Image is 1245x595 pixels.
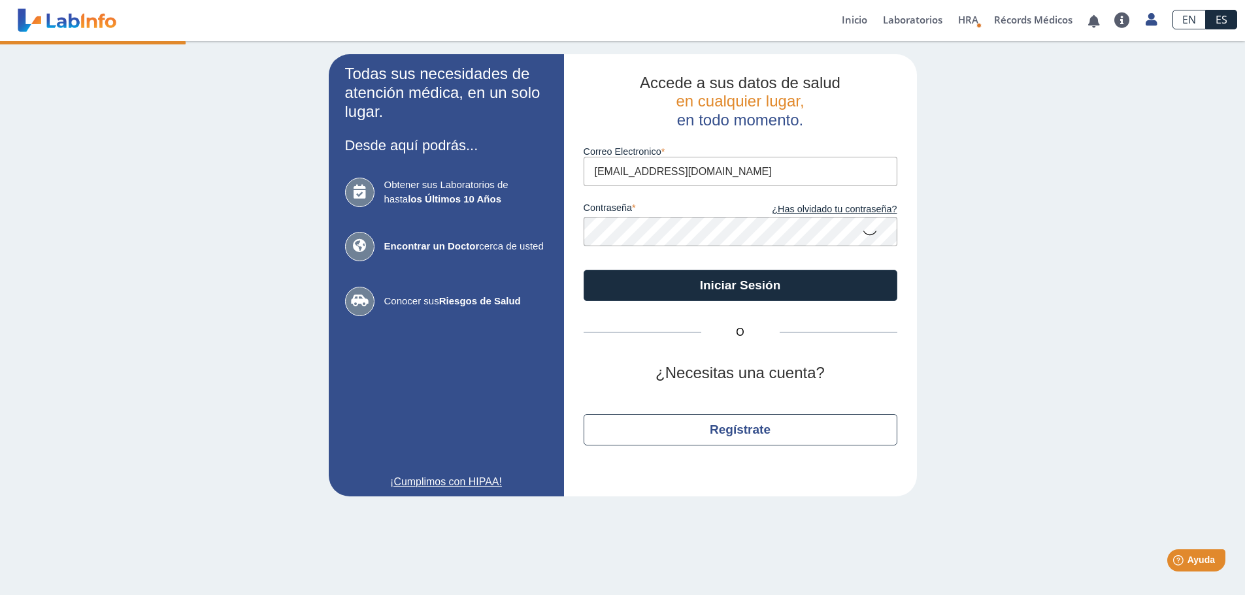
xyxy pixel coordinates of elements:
label: contraseña [584,202,740,217]
a: EN [1172,10,1206,29]
b: Encontrar un Doctor [384,240,480,251]
span: HRA [958,13,978,26]
button: Iniciar Sesión [584,270,897,301]
span: O [701,325,780,340]
a: ES [1206,10,1237,29]
span: cerca de usted [384,239,548,254]
a: ¡Cumplimos con HIPAA! [345,474,548,490]
b: Riesgos de Salud [439,295,521,306]
span: Accede a sus datos de salud [640,74,840,91]
span: Conocer sus [384,294,548,309]
b: los Últimos 10 Años [408,193,501,204]
span: Obtener sus Laboratorios de hasta [384,178,548,207]
a: ¿Has olvidado tu contraseña? [740,202,897,217]
span: en cualquier lugar, [676,92,804,110]
label: Correo Electronico [584,146,897,157]
button: Regístrate [584,414,897,445]
span: en todo momento. [677,111,803,129]
h2: Todas sus necesidades de atención médica, en un solo lugar. [345,65,548,121]
h3: Desde aquí podrás... [345,137,548,153]
iframe: Help widget launcher [1129,544,1231,581]
h2: ¿Necesitas una cuenta? [584,364,897,383]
